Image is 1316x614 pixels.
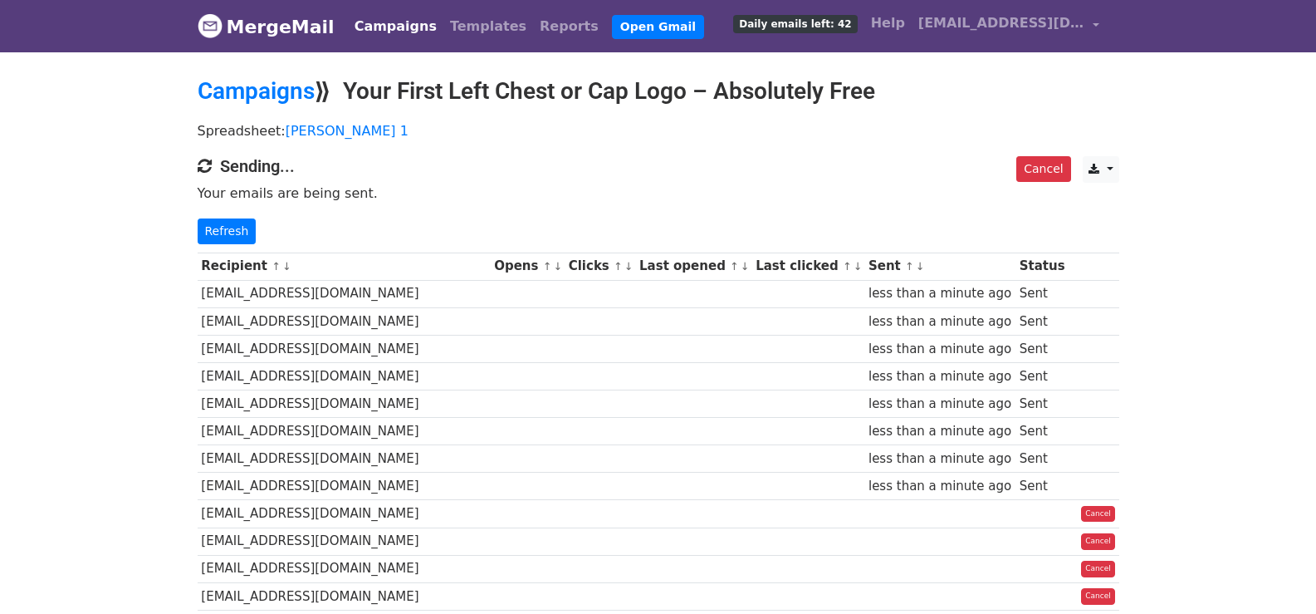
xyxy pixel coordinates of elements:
[751,253,864,280] th: Last clicked
[868,284,1011,303] div: less than a minute ago
[543,260,552,273] a: ↑
[1015,362,1069,390] td: Sent
[868,422,1011,441] div: less than a minute ago
[198,156,1119,176] h4: Sending...
[1015,391,1069,418] td: Sent
[198,500,491,528] td: [EMAIL_ADDRESS][DOMAIN_NAME]
[868,477,1011,496] div: less than a minute ago
[565,253,635,280] th: Clicks
[198,582,491,610] td: [EMAIL_ADDRESS][DOMAIN_NAME]
[726,7,863,40] a: Daily emails left: 42
[198,445,491,473] td: [EMAIL_ADDRESS][DOMAIN_NAME]
[272,260,281,273] a: ↑
[635,253,751,280] th: Last opened
[1015,307,1069,335] td: Sent
[198,13,223,38] img: MergeMail logo
[198,280,491,307] td: [EMAIL_ADDRESS][DOMAIN_NAME]
[286,123,408,139] a: [PERSON_NAME] 1
[198,184,1119,202] p: Your emails are being sent.
[1081,533,1115,550] a: Cancel
[198,473,491,500] td: [EMAIL_ADDRESS][DOMAIN_NAME]
[443,10,533,43] a: Templates
[864,253,1015,280] th: Sent
[1081,588,1115,605] a: Cancel
[198,418,491,445] td: [EMAIL_ADDRESS][DOMAIN_NAME]
[198,253,491,280] th: Recipient
[868,395,1011,414] div: less than a minute ago
[1015,473,1069,500] td: Sent
[198,555,491,582] td: [EMAIL_ADDRESS][DOMAIN_NAME]
[198,9,335,44] a: MergeMail
[533,10,605,43] a: Reports
[1016,156,1070,182] a: Cancel
[198,307,491,335] td: [EMAIL_ADDRESS][DOMAIN_NAME]
[198,122,1119,140] p: Spreadsheet:
[912,7,1106,46] a: [EMAIL_ADDRESS][DOMAIN_NAME]
[612,15,704,39] a: Open Gmail
[198,528,491,555] td: [EMAIL_ADDRESS][DOMAIN_NAME]
[843,260,852,273] a: ↑
[868,367,1011,386] div: less than a minute ago
[198,335,491,362] td: [EMAIL_ADDRESS][DOMAIN_NAME]
[490,253,565,280] th: Opens
[1015,335,1069,362] td: Sent
[1015,280,1069,307] td: Sent
[198,391,491,418] td: [EMAIL_ADDRESS][DOMAIN_NAME]
[614,260,623,273] a: ↑
[1015,418,1069,445] td: Sent
[553,260,562,273] a: ↓
[733,15,857,33] span: Daily emails left: 42
[1015,253,1069,280] th: Status
[868,340,1011,359] div: less than a minute ago
[868,312,1011,332] div: less than a minute ago
[1015,445,1069,473] td: Sent
[854,260,863,273] a: ↓
[624,260,634,273] a: ↓
[864,7,912,40] a: Help
[905,260,914,273] a: ↑
[348,10,443,43] a: Campaigns
[730,260,739,273] a: ↑
[741,260,750,273] a: ↓
[198,219,257,244] a: Refresh
[198,77,1119,106] h2: ⟫ Your First Left Chest or Cap Logo – Absolutely Free
[198,77,315,105] a: Campaigns
[1081,506,1115,523] a: Cancel
[868,449,1011,469] div: less than a minute ago
[918,13,1084,33] span: [EMAIL_ADDRESS][DOMAIN_NAME]
[916,260,925,273] a: ↓
[1081,561,1115,577] a: Cancel
[198,362,491,390] td: [EMAIL_ADDRESS][DOMAIN_NAME]
[282,260,291,273] a: ↓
